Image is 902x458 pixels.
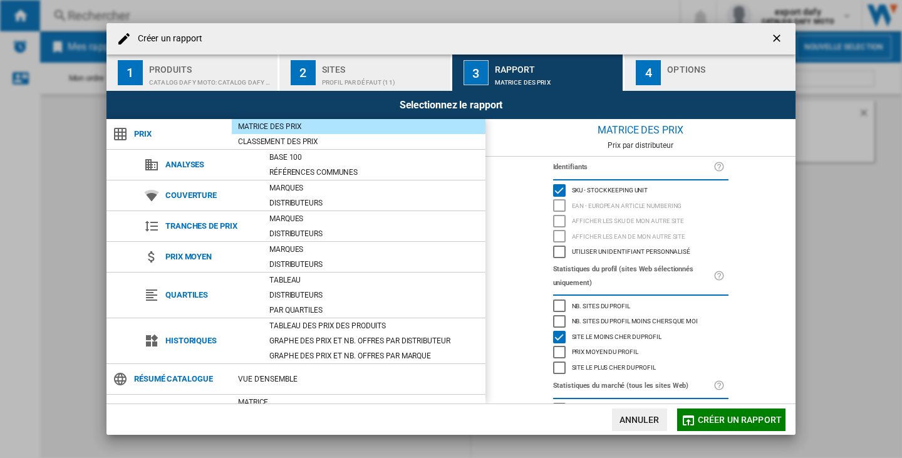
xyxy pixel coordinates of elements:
div: Matrice [232,396,485,409]
div: Classement des prix [232,135,485,148]
span: Afficher les SKU de mon autre site [572,216,685,224]
md-checkbox: Afficher les SKU de mon autre site [553,214,728,229]
span: Prix moyen [159,248,263,266]
span: Historiques [159,332,263,350]
label: Identifiants [553,160,713,174]
div: CATALOG DAFY MOTO:Catalog dafy moto [149,73,272,86]
div: Produits [149,60,272,73]
label: Statistiques du profil (sites Web sélectionnés uniquement) [553,263,713,290]
div: Matrice des prix [485,119,796,141]
div: Prix par distributeur [485,141,796,150]
span: Tranches de prix [159,217,263,235]
md-checkbox: Nb. sites du profil [553,298,728,314]
button: getI18NText('BUTTONS.CLOSE_DIALOG') [765,26,791,51]
div: Distributeurs [263,227,485,240]
button: Annuler [612,409,667,431]
md-checkbox: Utiliser un identifiant personnalisé [553,244,728,260]
div: Rapport [495,60,618,73]
button: 1 Produits CATALOG DAFY MOTO:Catalog dafy moto [106,55,279,91]
span: Utiliser un identifiant personnalisé [572,246,690,255]
span: Créer un rapport [698,415,782,425]
div: Marques [263,212,485,225]
span: Résumé catalogue [128,370,232,388]
span: SKU - Stock Keeping Unit [572,185,648,194]
div: Distributeurs [263,197,485,209]
div: Tableau des prix des produits [263,320,485,332]
span: Couverture [159,187,263,204]
md-checkbox: Site le moins cher du profil [553,329,728,345]
div: Options [667,60,791,73]
span: Analyses [159,156,263,174]
div: Marques [263,243,485,256]
span: Nb. sites du profil moins chers que moi [572,316,698,325]
md-checkbox: Nb. sites du marché [553,402,728,417]
span: Promotions [128,401,232,419]
h4: Créer un rapport [132,33,203,45]
span: Prix [128,125,232,143]
span: Site le moins cher du profil [572,331,661,340]
md-checkbox: Site le plus cher du profil [553,360,728,375]
div: Marques [263,182,485,194]
button: 2 Sites Profil par défaut (11) [279,55,452,91]
span: Site le plus cher du profil [572,362,656,371]
div: 1 [118,60,143,85]
div: Vue d'ensemble [232,373,485,385]
div: Par quartiles [263,304,485,316]
md-checkbox: Afficher les EAN de mon autre site [553,229,728,244]
div: Graphe des prix et nb. offres par marque [263,350,485,362]
div: Tableau [263,274,485,286]
span: Afficher les EAN de mon autre site [572,231,686,240]
md-checkbox: Nb. sites du profil moins chers que moi [553,314,728,330]
span: Nb. sites du profil [572,301,630,310]
div: Graphe des prix et nb. offres par distributeur [263,335,485,347]
md-checkbox: EAN - European Article Numbering [553,198,728,214]
md-checkbox: SKU - Stock Keeping Unit [553,183,728,199]
div: Sites [322,60,445,73]
div: 4 [636,60,661,85]
button: 4 Options [625,55,796,91]
button: 3 Rapport Matrice des prix [452,55,625,91]
button: Créer un rapport [677,409,785,431]
div: Distributeurs [263,289,485,301]
div: 2 [291,60,316,85]
div: Profil par défaut (11) [322,73,445,86]
div: Matrice des prix [495,73,618,86]
div: 3 [464,60,489,85]
span: Quartiles [159,286,263,304]
div: Distributeurs [263,258,485,271]
div: Références communes [263,166,485,179]
ng-md-icon: getI18NText('BUTTONS.CLOSE_DIALOG') [770,32,785,47]
span: EAN - European Article Numbering [572,200,682,209]
span: Prix moyen du profil [572,346,638,355]
div: Selectionnez le rapport [106,91,796,119]
label: Statistiques du marché (tous les sites Web) [553,379,713,393]
div: Matrice des prix [232,120,485,133]
md-checkbox: Prix moyen du profil [553,345,728,360]
div: Base 100 [263,151,485,164]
